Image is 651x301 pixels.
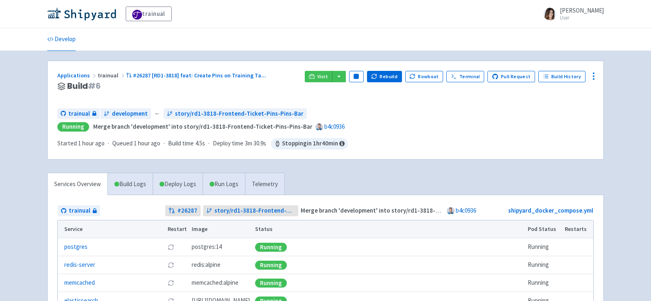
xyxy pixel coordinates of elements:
[560,15,604,20] small: User
[68,109,90,119] span: trainual
[203,205,299,216] a: story/rd1-3818-Frontend-Ticket-Pins-Pins-Bar
[64,260,95,270] a: redis-server
[168,244,174,250] button: Restart pod
[108,173,153,196] a: Build Logs
[253,220,525,238] th: Status
[57,122,89,132] div: Running
[245,173,284,196] a: Telemetry
[192,242,222,252] span: postgres:14
[245,139,266,148] span: 3m 30.9s
[165,220,189,238] th: Restart
[64,242,87,252] a: postgres
[525,220,562,238] th: Pod Status
[57,139,105,147] span: Started
[64,278,95,288] a: memcached
[213,139,243,148] span: Deploy time
[165,205,201,216] a: #26287
[317,73,328,80] span: Visit
[525,274,562,292] td: Running
[154,109,160,119] span: ←
[539,7,604,20] a: [PERSON_NAME] User
[203,173,245,196] a: Run Logs
[47,7,116,20] img: Shipyard logo
[153,173,203,196] a: Deploy Logs
[57,138,348,149] div: · · ·
[255,261,287,270] div: Running
[538,71,585,82] a: Build History
[98,72,126,79] span: trainual
[133,72,266,79] span: #26287 [RD1-3818] feat: Create Pins on Training Ta ...
[100,108,151,119] a: development
[126,7,172,21] a: trainual
[525,256,562,274] td: Running
[164,108,307,119] a: story/rd1-3818-Frontend-Ticket-Pins-Pins-Bar
[271,138,348,149] span: Stopping in 1 hr 40 min
[195,139,205,148] span: 4.5s
[69,206,90,215] span: trainual
[189,220,253,238] th: Image
[93,123,312,130] strong: Merge branch 'development' into story/rd1-3818-Frontend-Ticket-Pins-Pins-Bar
[57,108,100,119] a: trainual
[405,71,443,82] button: Rowboat
[168,262,174,268] button: Restart pod
[192,260,221,270] span: redis:alpine
[168,280,174,286] button: Restart pod
[112,109,148,119] span: development
[456,207,476,214] a: b4c0936
[305,71,332,82] a: Visit
[255,243,287,252] div: Running
[67,81,101,91] span: Build
[88,80,101,92] span: # 6
[58,220,165,238] th: Service
[47,28,76,51] a: Develop
[255,279,287,288] div: Running
[192,278,238,288] span: memcached:alpine
[446,71,484,82] a: Terminal
[134,139,160,147] time: 1 hour ago
[367,71,402,82] button: Rebuild
[562,220,593,238] th: Restarts
[57,72,98,79] a: Applications
[112,139,160,147] span: Queued
[126,72,267,79] a: #26287 [RD1-3818] feat: Create Pins on Training Ta...
[214,206,295,215] span: story/rd1-3818-Frontend-Ticket-Pins-Pins-Bar
[168,139,194,148] span: Build time
[525,238,562,256] td: Running
[301,207,520,214] strong: Merge branch 'development' into story/rd1-3818-Frontend-Ticket-Pins-Pins-Bar
[48,173,107,196] a: Services Overview
[324,123,345,130] a: b4c0936
[487,71,535,82] a: Pull Request
[58,205,100,216] a: trainual
[177,206,197,215] strong: # 26287
[560,7,604,14] span: [PERSON_NAME]
[175,109,304,119] span: story/rd1-3818-Frontend-Ticket-Pins-Pins-Bar
[349,71,364,82] button: Pause
[508,207,593,214] a: shipyard_docker_compose.yml
[78,139,105,147] time: 1 hour ago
